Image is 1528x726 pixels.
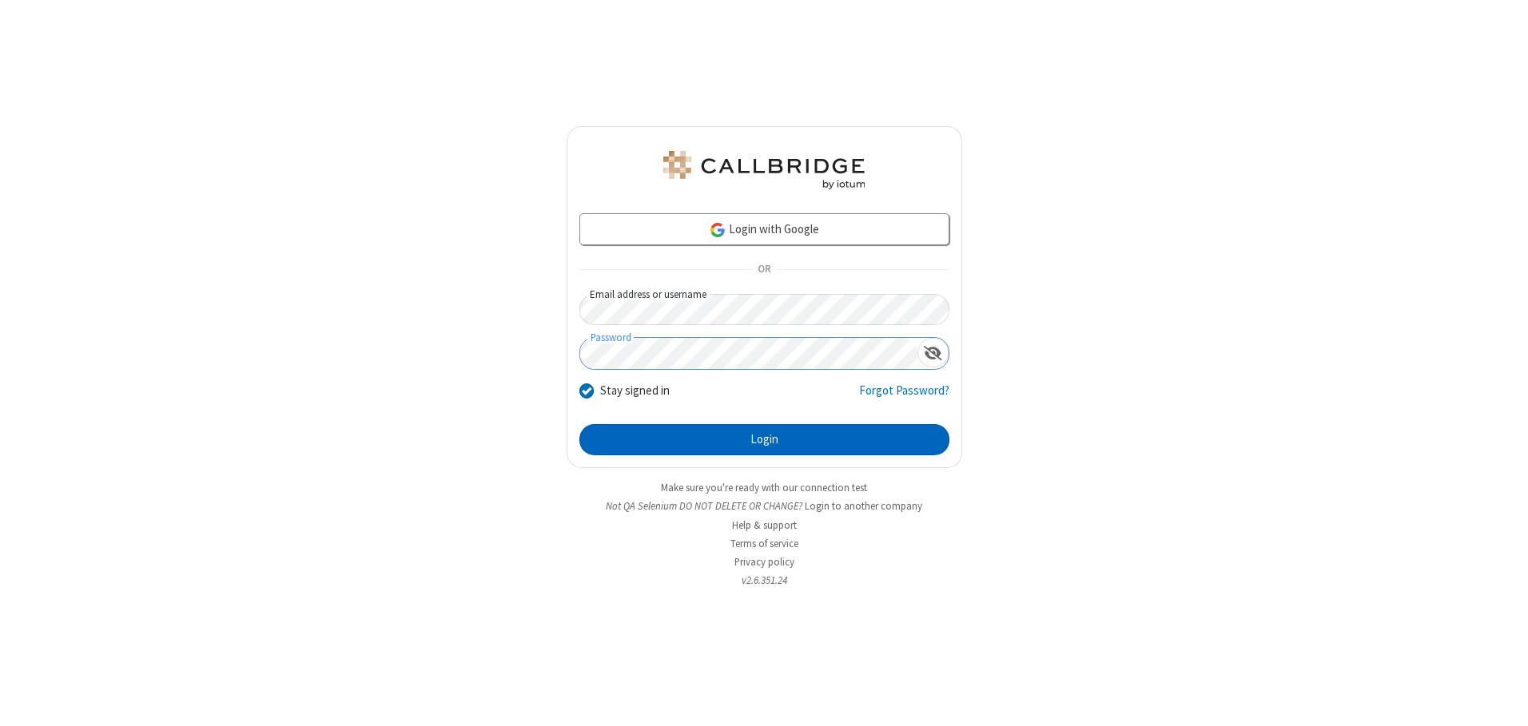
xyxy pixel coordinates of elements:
li: v2.6.351.24 [567,573,962,588]
input: Password [580,338,917,369]
a: Forgot Password? [859,382,949,412]
a: Make sure you're ready with our connection test [661,481,867,494]
a: Help & support [732,518,797,532]
a: Login with Google [579,213,949,245]
button: Login [579,424,949,456]
span: OR [751,259,777,281]
div: Show password [917,338,949,367]
li: Not QA Selenium DO NOT DELETE OR CHANGE? [567,498,962,514]
img: QA Selenium DO NOT DELETE OR CHANGE [660,151,868,189]
input: Email address or username [579,294,949,325]
button: Login to another company [805,498,922,514]
a: Terms of service [730,537,798,550]
img: google-icon.png [709,221,726,239]
a: Privacy policy [734,555,794,569]
label: Stay signed in [600,382,670,400]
